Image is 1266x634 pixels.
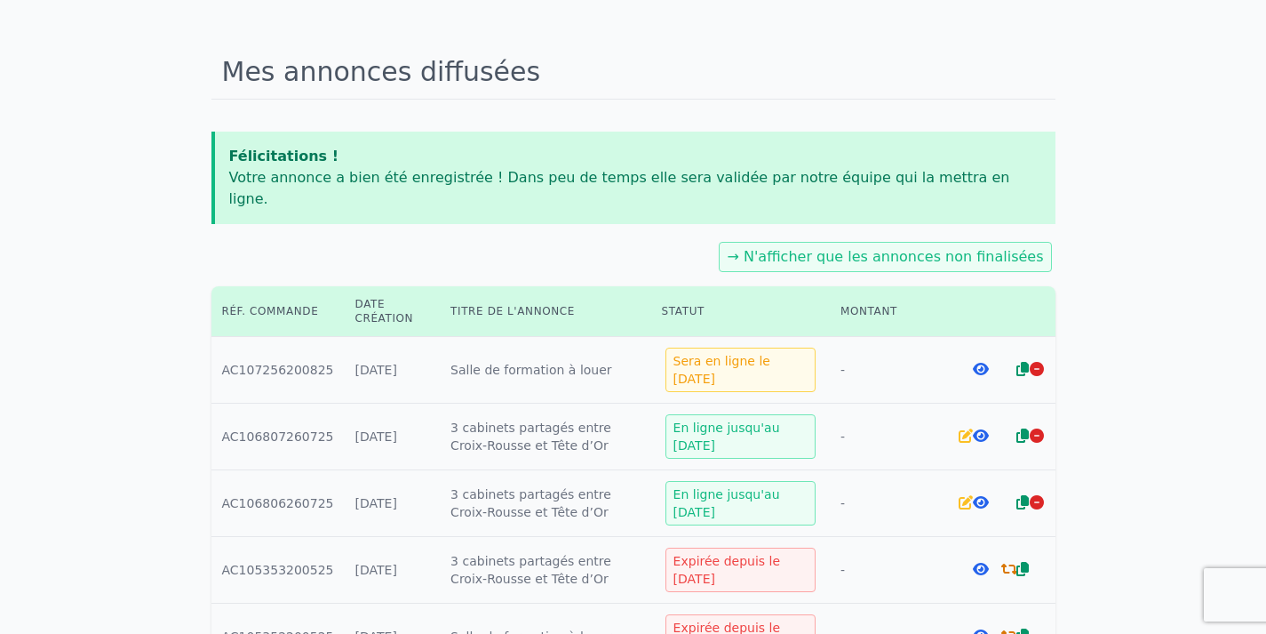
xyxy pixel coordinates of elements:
[1001,562,1017,576] i: Renouveler la commande
[959,429,973,443] i: Editer l'annonce
[665,481,816,526] div: En ligne jusqu'au [DATE]
[211,470,345,537] td: AC106806260725
[345,404,441,470] td: [DATE]
[229,146,1041,167] p: Félicitations !
[1030,495,1044,510] i: Arrêter la diffusion de l'annonce
[1016,495,1029,510] i: Dupliquer l'annonce
[1016,362,1029,376] i: Dupliquer l'annonce
[665,414,816,459] div: En ligne jusqu'au [DATE]
[345,286,441,337] th: Date création
[440,337,651,404] td: Salle de formation à louer
[830,286,948,337] th: Montant
[345,537,441,604] td: [DATE]
[440,286,651,337] th: Titre de l'annonce
[830,337,948,404] td: -
[973,429,989,443] i: Voir l'annonce
[1016,429,1029,443] i: Dupliquer l'annonce
[211,404,345,470] td: AC106807260725
[973,495,989,510] i: Voir l'annonce
[211,537,345,604] td: AC105353200525
[440,537,651,604] td: 3 cabinets partagés entre Croix-Rousse et Tête d’Or
[665,548,816,592] div: Expirée depuis le [DATE]
[959,495,973,510] i: Editer l'annonce
[830,404,948,470] td: -
[973,362,989,376] i: Voir l'annonce
[665,348,816,392] div: Sera en ligne le [DATE]
[830,470,948,537] td: -
[440,404,651,470] td: 3 cabinets partagés entre Croix-Rousse et Tête d’Or
[211,45,1055,100] h1: Mes annonces diffusées
[229,167,1041,210] p: Votre annonce a bien été enregistrée ! Dans peu de temps elle sera validée par notre équipe qui l...
[345,470,441,537] td: [DATE]
[727,248,1043,265] a: → N'afficher que les annonces non finalisées
[345,337,441,404] td: [DATE]
[973,562,989,576] i: Voir l'annonce
[1030,429,1044,443] i: Arrêter la diffusion de l'annonce
[651,286,830,337] th: Statut
[211,286,345,337] th: Réf. commande
[1030,362,1044,376] i: Arrêter la diffusion de l'annonce
[1016,562,1029,576] i: Dupliquer l'annonce
[211,132,1055,224] app-notification-permanent: Félicitations !
[211,337,345,404] td: AC107256200825
[830,537,948,604] td: -
[440,470,651,537] td: 3 cabinets partagés entre Croix-Rousse et Tête d’Or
